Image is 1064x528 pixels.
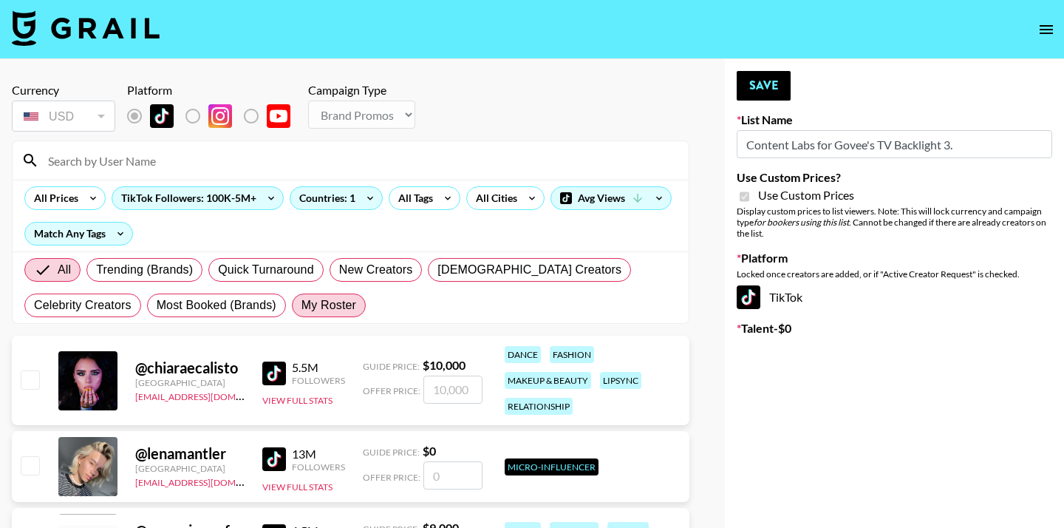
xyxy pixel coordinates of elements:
em: for bookers using this list [754,217,849,228]
div: 13M [292,447,345,461]
input: Search by User Name [39,149,680,172]
span: New Creators [339,261,413,279]
a: [EMAIL_ADDRESS][DOMAIN_NAME] [135,388,284,402]
div: 5.5M [292,360,345,375]
strong: $ 10,000 [423,358,465,372]
div: Followers [292,375,345,386]
span: Use Custom Prices [758,188,854,203]
div: All Tags [389,187,436,209]
div: Countries: 1 [290,187,382,209]
div: @ lenamantler [135,444,245,463]
div: fashion [550,346,594,363]
div: Display custom prices to list viewers. Note: This will lock currency and campaign type . Cannot b... [737,206,1052,239]
button: View Full Stats [262,481,332,493]
span: Offer Price: [363,385,420,396]
div: relationship [505,398,573,415]
div: Locked once creators are added, or if "Active Creator Request" is checked. [737,268,1052,280]
span: Guide Price: [363,447,420,458]
div: USD [15,104,112,129]
div: Match Any Tags [25,223,132,245]
div: @ chiaraecalisto [135,359,245,377]
div: [GEOGRAPHIC_DATA] [135,463,245,474]
img: TikTok [737,285,760,309]
span: Offer Price: [363,472,420,483]
div: Avg Views [551,187,671,209]
div: TikTok [737,285,1052,309]
div: TikTok Followers: 100K-5M+ [112,187,283,209]
div: Currency [12,83,115,98]
button: View Full Stats [262,395,332,406]
span: Trending (Brands) [96,261,193,279]
button: open drawer [1031,15,1061,44]
a: [EMAIL_ADDRESS][DOMAIN_NAME] [135,474,284,488]
div: List locked to TikTok. [127,101,302,132]
img: YouTube [267,104,290,128]
label: List Name [737,112,1052,127]
strong: $ 0 [423,444,436,458]
span: All [58,261,71,279]
label: Talent - $ 0 [737,321,1052,336]
img: TikTok [262,362,286,385]
div: [GEOGRAPHIC_DATA] [135,377,245,388]
input: 10,000 [423,376,482,404]
div: Followers [292,461,345,473]
button: Save [737,71,791,101]
div: Platform [127,83,302,98]
span: Most Booked (Brands) [157,297,276,314]
span: Quick Turnaround [218,261,314,279]
div: dance [505,346,541,363]
span: My Roster [301,297,356,314]
span: Guide Price: [363,361,420,372]
div: All Prices [25,187,81,209]
div: Campaign Type [308,83,415,98]
label: Platform [737,251,1052,265]
div: Micro-Influencer [505,458,598,475]
span: Celebrity Creators [34,297,132,314]
div: makeup & beauty [505,372,591,389]
img: TikTok [262,447,286,471]
input: 0 [423,461,482,490]
label: Use Custom Prices? [737,170,1052,185]
div: lipsync [600,372,641,389]
img: Instagram [208,104,232,128]
div: Currency is locked to USD [12,98,115,135]
span: [DEMOGRAPHIC_DATA] Creators [437,261,621,279]
div: All Cities [467,187,520,209]
img: TikTok [150,104,174,128]
img: Grail Talent [12,10,160,46]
